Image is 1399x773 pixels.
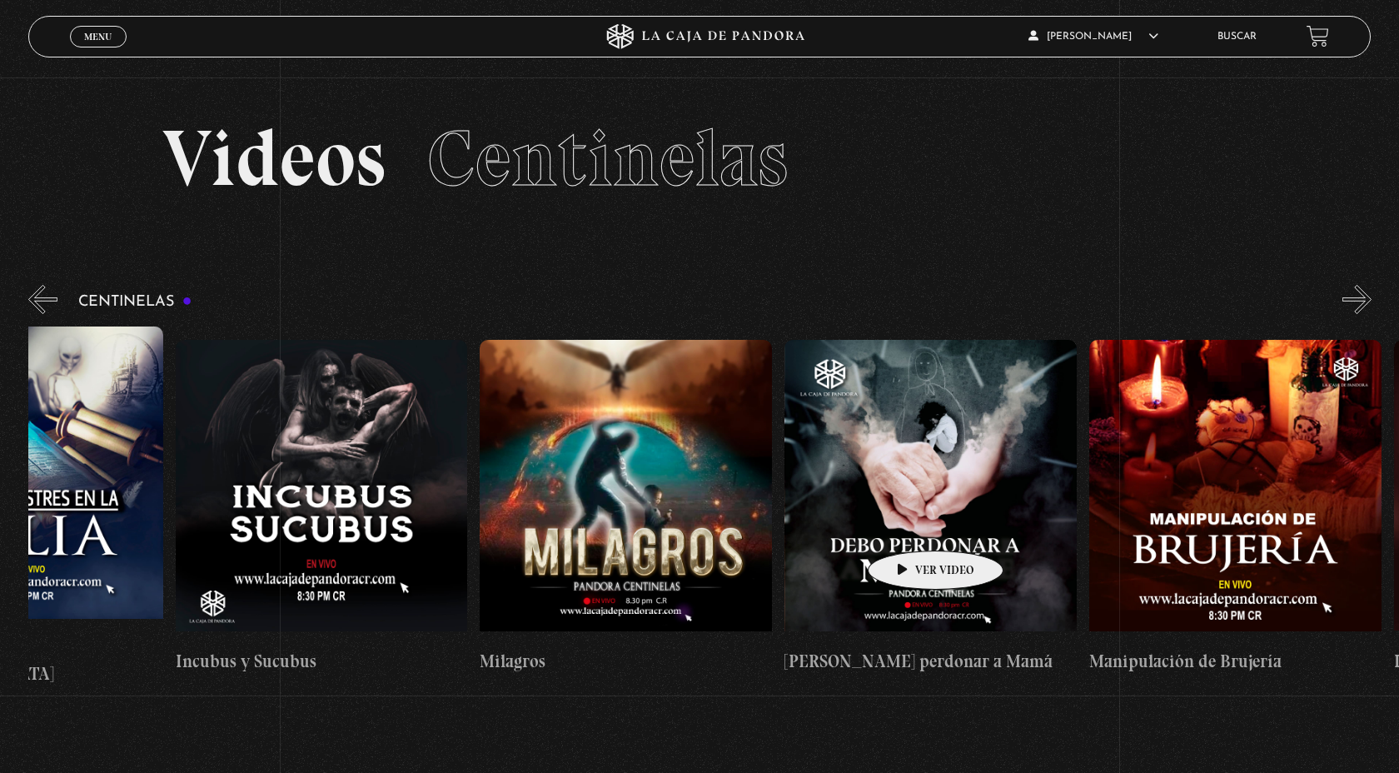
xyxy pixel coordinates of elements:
h4: Milagros [480,648,772,675]
button: Next [1342,285,1372,314]
a: Milagros [480,327,772,687]
a: View your shopping cart [1307,25,1329,47]
h4: Manipulación de Brujería [1089,648,1382,675]
h4: Incubus y Sucubus [176,648,468,675]
a: Incubus y Sucubus [176,327,468,687]
span: [PERSON_NAME] [1028,32,1158,42]
span: Centinelas [427,111,788,206]
h3: Centinelas [78,294,192,310]
button: Previous [28,285,57,314]
a: [PERSON_NAME] perdonar a Mamá [784,327,1077,687]
span: Menu [84,32,112,42]
a: Manipulación de Brujería [1089,327,1382,687]
h2: Videos [162,119,1237,198]
h4: [PERSON_NAME] perdonar a Mamá [784,648,1077,675]
a: Buscar [1217,32,1257,42]
span: Cerrar [79,45,118,57]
